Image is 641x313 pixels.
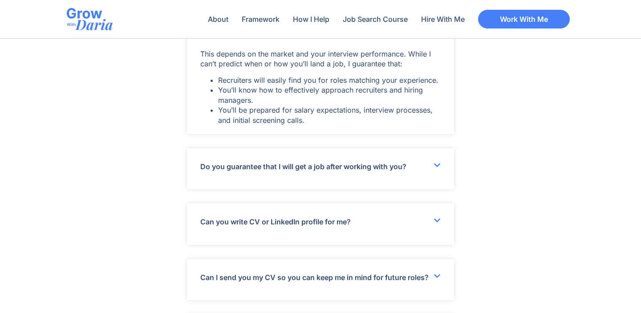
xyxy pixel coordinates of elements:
[218,85,423,104] span: You’ll know how to effectively approach recruiters and hiring managers.
[417,9,469,29] a: Hire With Me
[218,106,433,124] span: You’ll be prepared for salary expectations, interview processes, and initial screening calls.
[200,217,351,226] a: Can you write CV or LinkedIn profile for me?
[478,10,570,28] a: Work With Me
[203,9,469,29] nav: Menu
[200,162,406,171] a: Do you guarantee that I will get a job after working with you?
[288,9,334,29] a: How I Help
[200,273,429,282] a: Can I send you my CV so you can keep me in mind for future roles?
[200,49,431,68] span: This depends on the market and your interview performance. While I can’t predict when or how you’...
[237,9,284,29] a: Framework
[187,203,454,244] div: Can you write CV or LinkedIn profile for me?
[187,259,454,300] div: Can I send you my CV so you can keep me in mind for future roles?
[218,76,438,85] span: Recruiters will easily find you for roles matching your experience.
[187,42,454,134] div: How long will it take to land a job after starting the program?
[338,9,412,29] a: Job Search Course
[187,148,454,189] div: Do you guarantee that I will get a job after working with you?
[500,16,548,23] span: Work With Me
[203,9,233,29] a: About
